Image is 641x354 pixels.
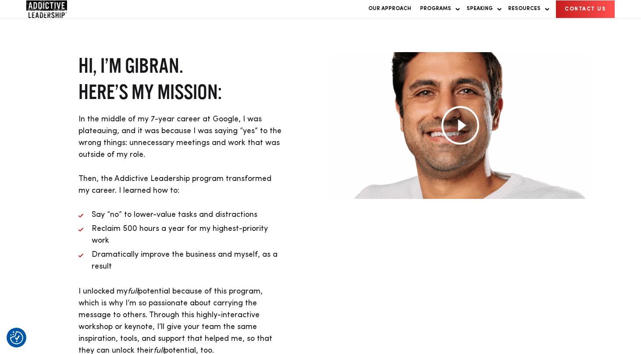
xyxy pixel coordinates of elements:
a: Home [26,0,79,18]
img: Revisit consent button [10,331,23,344]
span: Dramatically improve the business and myself, as a result [92,251,278,270]
a: CONTACT US [556,0,615,18]
img: Video thumbnail [329,52,590,199]
span: Then, the Addictive Leadership program transformed my career. I learned how to: [78,175,271,195]
span: In the middle of my 7-year career at Google, I was plateauing, and it was because I was saying “y... [78,115,281,159]
img: Play video [441,106,479,145]
img: Company Logo [26,0,67,18]
button: Consent Preferences [10,331,23,344]
h2: Hi, I’m Gibran. Here’s my mission: [78,52,284,105]
em: full [128,287,138,295]
span: Reclaim 500 hours a year for my highest-priority work [92,225,268,244]
span: Say “no” to lower-value tasks and distractions [92,211,257,219]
